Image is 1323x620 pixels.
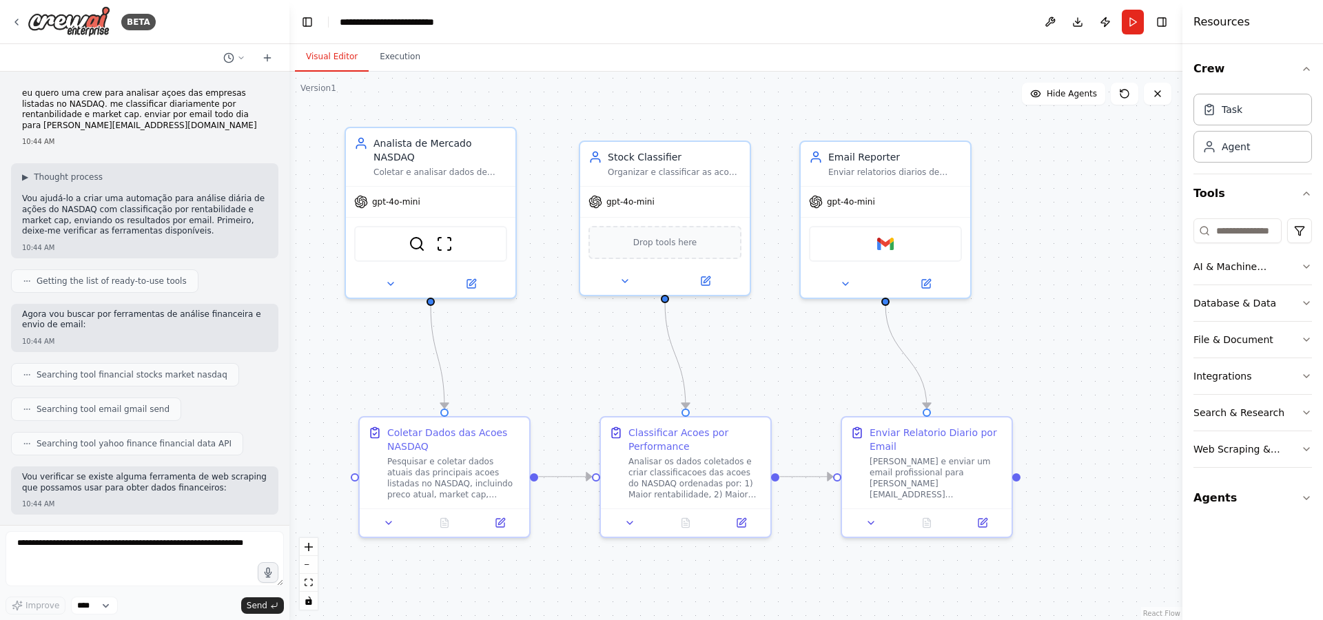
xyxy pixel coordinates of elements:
div: 10:44 AM [22,136,267,147]
g: Edge from 5248ba64-2295-4c13-8178-1a6a54ae4b30 to 40c356ed-6858-4d28-bf0f-edb201839280 [879,304,934,409]
span: Getting the list of ready-to-use tools [37,276,187,287]
button: Agents [1193,479,1312,517]
button: File & Document [1193,322,1312,358]
img: SerperDevTool [409,236,425,252]
g: Edge from d3b7c5f4-55fd-4407-afad-e9291ef88b8f to 3770e9b1-a6c5-45c6-a898-ac7decbc51a8 [658,302,693,409]
button: zoom in [300,538,318,556]
div: Stock ClassifierOrganizar e classificar as acoes do NASDAQ por rentabilidade e market cap, criand... [579,141,751,296]
button: Tools [1193,174,1312,213]
div: Analista de Mercado NASDAQColetar e analisar dados de ações listadas no NASDAQ, focando em métric... [345,127,517,299]
p: Agora vou buscar por ferramentas de análise financeira e envio de email: [22,309,267,331]
span: gpt-4o-mini [827,196,875,207]
div: Enviar Relatorio Diario por Email[PERSON_NAME] e enviar um email profissional para [PERSON_NAME][... [841,416,1013,538]
button: AI & Machine Learning [1193,249,1312,285]
img: Logo [28,6,110,37]
div: Email Reporter [828,150,962,164]
button: fit view [300,574,318,592]
div: File & Document [1193,333,1273,347]
button: Improve [6,597,65,614]
button: Open in side panel [476,515,524,531]
button: Visual Editor [295,43,369,72]
button: No output available [898,515,956,531]
button: Switch to previous chat [218,50,251,66]
button: No output available [416,515,474,531]
nav: breadcrumb [340,15,434,29]
span: Searching tool yahoo finance financial data API [37,438,232,449]
button: Open in side panel [432,276,510,292]
button: Open in side panel [717,515,765,531]
button: Click to speak your automation idea [258,562,278,583]
div: 10:44 AM [22,242,267,253]
span: Searching tool email gmail send [37,404,170,415]
div: Tools [1193,213,1312,479]
button: Open in side panel [958,515,1006,531]
button: Hide right sidebar [1152,12,1171,32]
button: Integrations [1193,358,1312,394]
button: Database & Data [1193,285,1312,321]
span: Thought process [34,172,103,183]
button: No output available [657,515,715,531]
div: Coletar e analisar dados de ações listadas no NASDAQ, focando em métricas de rentabilidade e mark... [373,167,507,178]
div: Organizar e classificar as acoes do NASDAQ por rentabilidade e market cap, criando rankings estru... [608,167,741,178]
img: Gmail [877,236,894,252]
button: Start a new chat [256,50,278,66]
p: Vou verificar se existe alguma ferramenta de web scraping que possamos usar para obter dados fina... [22,472,267,493]
p: Vou ajudá-lo a criar uma automação para análise diária de ações do NASDAQ com classificação por r... [22,194,267,236]
div: 10:44 AM [22,336,267,347]
span: gpt-4o-mini [606,196,655,207]
div: React Flow controls [300,538,318,610]
div: AI & Machine Learning [1193,260,1301,273]
div: Coletar Dados das Acoes NASDAQ [387,426,521,453]
img: ScrapeWebsiteTool [436,236,453,252]
button: Hide left sidebar [298,12,317,32]
div: Analista de Mercado NASDAQ [373,136,507,164]
button: Crew [1193,50,1312,88]
div: Classificar Acoes por Performance [628,426,762,453]
button: Open in side panel [666,273,744,289]
button: Hide Agents [1022,83,1105,105]
span: ▶ [22,172,28,183]
span: Drop tools here [633,236,697,249]
div: Web Scraping & Browsing [1193,442,1301,456]
div: Classificar Acoes por PerformanceAnalisar os dados coletados e criar classificacoes das acoes do ... [599,416,772,538]
div: Analisar os dados coletados e criar classificacoes das acoes do NASDAQ ordenadas por: 1) Maior re... [628,456,762,500]
div: BETA [121,14,156,30]
div: Enviar relatorios diarios de analise de acoes do NASDAQ por email para [PERSON_NAME][EMAIL_ADDRES... [828,167,962,178]
span: Improve [25,600,59,611]
button: Send [241,597,284,614]
div: Stock Classifier [608,150,741,164]
div: 10:44 AM [22,499,267,509]
div: Coletar Dados das Acoes NASDAQPesquisar e coletar dados atuais das principais acoes listadas no N... [358,416,531,538]
div: Agent [1222,140,1250,154]
button: Web Scraping & Browsing [1193,431,1312,467]
div: Pesquisar e coletar dados atuais das principais acoes listadas no NASDAQ, incluindo preco atual, ... [387,456,521,500]
div: Integrations [1193,369,1251,383]
button: Open in side panel [887,276,965,292]
h4: Resources [1193,14,1250,30]
div: Search & Research [1193,406,1284,420]
p: eu quero uma crew para analisar açoes das empresas listadas no NASDAQ. me classificar diariamente... [22,88,267,131]
span: gpt-4o-mini [372,196,420,207]
div: [PERSON_NAME] e enviar um email profissional para [PERSON_NAME][EMAIL_ADDRESS][DOMAIN_NAME] conte... [870,456,1003,500]
button: toggle interactivity [300,592,318,610]
div: Email ReporterEnviar relatorios diarios de analise de acoes do NASDAQ por email para [PERSON_NAME... [799,141,972,299]
div: Crew [1193,88,1312,174]
div: Database & Data [1193,296,1276,310]
span: Send [247,600,267,611]
span: Searching tool financial stocks market nasdaq [37,369,227,380]
button: Search & Research [1193,395,1312,431]
div: Version 1 [300,83,336,94]
span: Hide Agents [1047,88,1097,99]
a: React Flow attribution [1143,610,1180,617]
g: Edge from 2da37d54-63c9-4738-8881-c659e94586ad to 3770e9b1-a6c5-45c6-a898-ac7decbc51a8 [538,470,591,484]
g: Edge from 1fff92ca-fdf1-427d-ae65-f6f617e4afdd to 2da37d54-63c9-4738-8881-c659e94586ad [424,304,451,409]
button: zoom out [300,556,318,574]
div: Task [1222,103,1242,116]
button: ▶Thought process [22,172,103,183]
div: Enviar Relatorio Diario por Email [870,426,1003,453]
g: Edge from 3770e9b1-a6c5-45c6-a898-ac7decbc51a8 to 40c356ed-6858-4d28-bf0f-edb201839280 [779,470,832,484]
button: Execution [369,43,431,72]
